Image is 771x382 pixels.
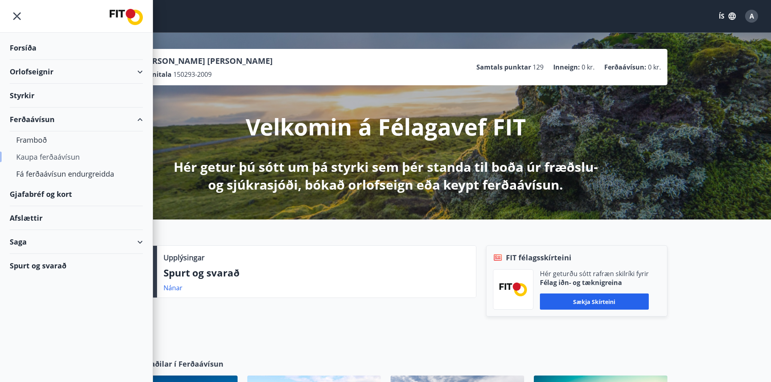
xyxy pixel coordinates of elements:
div: Saga [10,230,143,254]
div: Spurt og svarað [10,254,143,277]
span: 0 kr. [648,63,661,72]
p: Upplýsingar [164,252,204,263]
div: Styrkir [10,84,143,108]
div: Forsíða [10,36,143,60]
span: 0 kr. [582,63,595,72]
button: ÍS [714,9,740,23]
span: A [750,12,754,21]
button: Sækja skírteini [540,293,649,310]
div: Fá ferðaávísun endurgreidda [16,165,136,182]
p: Samtals punktar [476,63,531,72]
span: Samstarfsaðilar í Ferðaávísun [114,359,223,369]
p: Félag iðn- og tæknigreina [540,278,649,287]
p: Hér getur þú sótt um þá styrki sem þér standa til boða úr fræðslu- og sjúkrasjóði, bókað orlofsei... [172,158,599,194]
div: Ferðaávísun [10,108,143,131]
p: Velkomin á Félagavef FIT [246,111,526,142]
div: Framboð [16,131,136,148]
div: Afslættir [10,206,143,230]
span: 129 [533,63,544,72]
p: Inneign : [553,63,580,72]
div: Gjafabréf og kort [10,182,143,206]
p: Spurt og svarað [164,266,469,280]
a: Nánar [164,283,183,292]
img: FPQVkF9lTnNbbaRSFyT17YYeljoOGk5m51IhT0bO.png [499,283,527,296]
div: Kaupa ferðaávísun [16,148,136,165]
span: 150293-2009 [173,70,212,79]
button: menu [10,9,24,23]
span: FIT félagsskírteini [506,252,571,263]
img: union_logo [110,9,143,25]
p: Ferðaávísun : [604,63,646,72]
p: Hér geturðu sótt rafræn skilríki fyrir [540,269,649,278]
button: A [742,6,761,26]
p: [PERSON_NAME] [PERSON_NAME] [140,55,273,67]
div: Orlofseignir [10,60,143,84]
p: Kennitala [140,70,172,79]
